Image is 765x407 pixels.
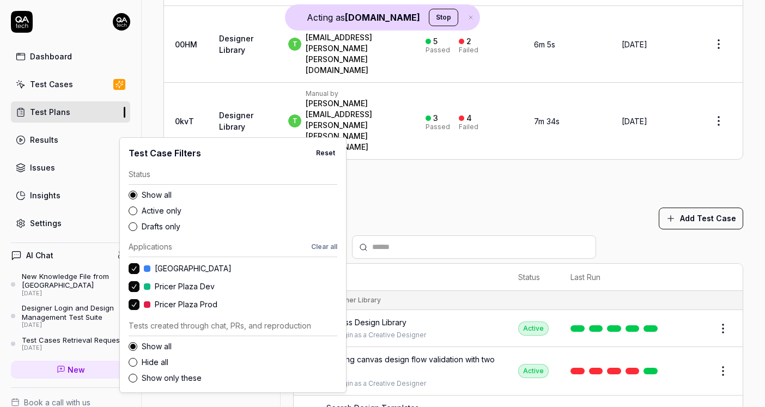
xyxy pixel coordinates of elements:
div: Status [129,168,150,180]
span: Pricer Plaza Prod [155,299,217,310]
button: Clear all [311,242,337,252]
span: Pricer Plaza Dev [155,281,215,292]
h2: Test Case Filters [129,149,201,157]
div: Applications [129,241,172,252]
label: Drafts only [142,221,337,232]
div: Tests created through chat, PRs, and reproduction [129,320,311,331]
label: Hide all [142,356,337,368]
span: [GEOGRAPHIC_DATA] [155,263,232,274]
button: Reset [314,147,337,160]
label: Show all [142,341,337,352]
label: Show only these [142,372,337,384]
label: Active only [142,205,337,216]
button: Stop [429,9,458,26]
label: Show all [142,189,337,201]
